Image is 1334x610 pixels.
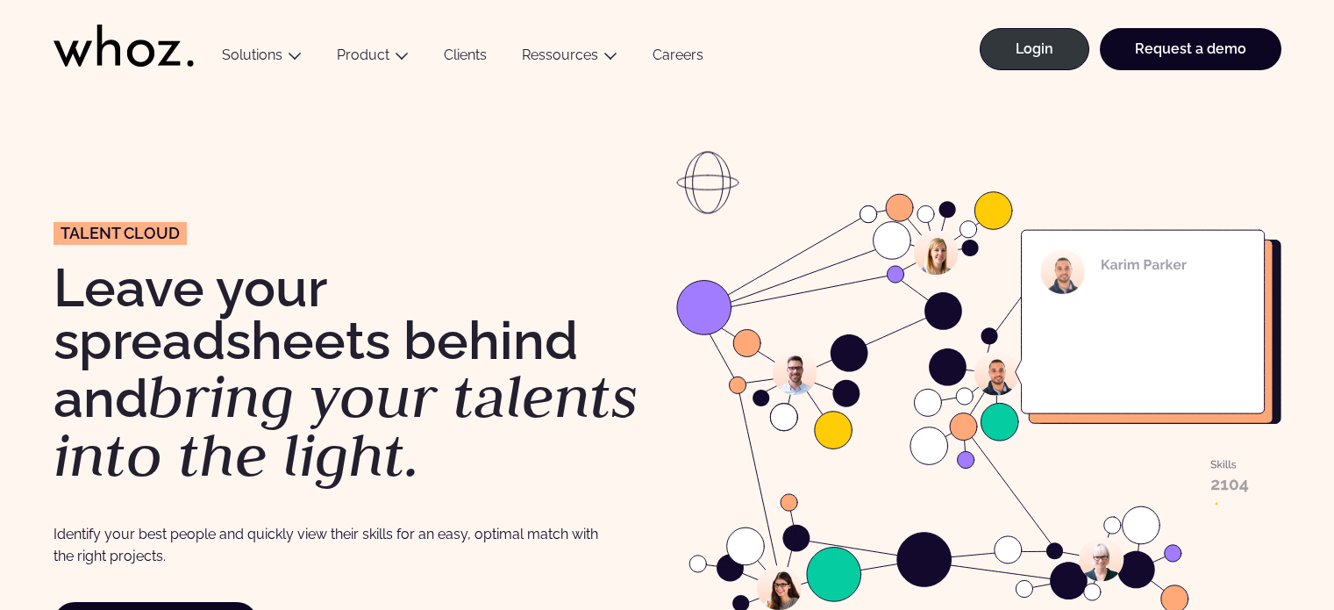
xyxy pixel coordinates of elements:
button: Ressources [504,47,635,70]
a: Clients [426,47,504,70]
span: Talent Cloud [61,226,180,241]
a: Request a demo [1100,28,1281,70]
button: Product [319,47,426,70]
button: Solutions [204,47,319,70]
a: Product [337,47,389,63]
a: Ressources [522,47,598,63]
a: Careers [635,47,721,70]
p: Identify your best people and quickly view their skills for an easy, optimal match with the right... [54,523,598,568]
h1: Leave your spreadsheets behind and [54,262,659,485]
em: bring your talents into the light. [54,357,638,494]
a: Login [980,28,1089,70]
